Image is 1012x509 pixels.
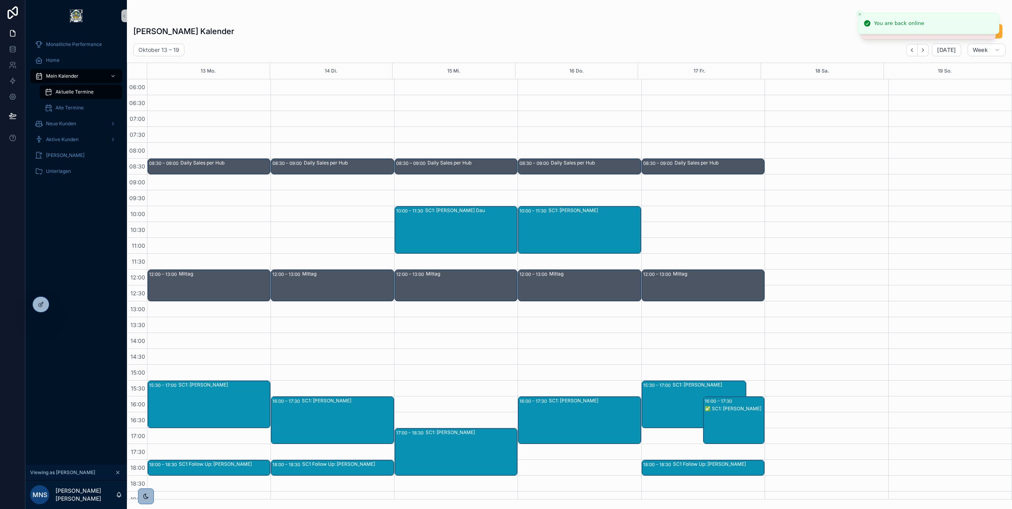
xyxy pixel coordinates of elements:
span: Week [973,46,988,54]
a: Alle Termine [40,101,122,115]
span: 09:00 [127,179,147,186]
a: Mein Kalender [30,69,122,83]
span: 13:00 [128,306,147,312]
button: Next [918,44,929,56]
div: 08:30 – 09:00 [519,159,551,167]
span: Aktuelle Termine [56,89,94,95]
button: Week [968,44,1006,56]
div: Mittag [426,271,517,277]
div: Daily Sales per Hub [675,160,764,166]
div: 08:30 – 09:00 [272,159,304,167]
div: Mittag [179,271,270,277]
button: Close toast [856,10,864,18]
div: SC1: [PERSON_NAME] [673,382,746,388]
div: 16:00 – 17:30 [272,397,302,405]
div: SC1: [PERSON_NAME] [549,398,640,404]
div: 10:00 – 11:30 [396,207,425,215]
div: 12:00 – 13:00Mittag [148,270,270,301]
div: 16:00 – 17:30 [705,397,734,405]
button: 19 So. [938,63,952,79]
div: SC1: [PERSON_NAME] [548,207,640,214]
div: 16:00 – 17:30SC1: [PERSON_NAME] [518,397,640,444]
div: SC1: [PERSON_NAME] Dau [425,207,517,214]
span: 16:00 [128,401,147,408]
span: MNS [33,490,47,499]
div: 12:00 – 13:00 [272,270,302,278]
span: 17:00 [129,432,147,439]
div: 16:00 – 17:30✅ SC1: [PERSON_NAME] [703,397,764,444]
div: 08:30 – 09:00Daily Sales per Hub [642,159,764,174]
span: 15:30 [129,385,147,392]
span: Mein Kalender [46,73,79,79]
div: 13 Mo. [201,63,216,79]
a: Unterlagen [30,164,122,178]
div: scrollable content [25,32,127,189]
div: Mittag [549,271,640,277]
a: Home [30,53,122,67]
div: 12:00 – 13:00Mittag [395,270,517,301]
div: SC1 Follow Up: [PERSON_NAME] [302,461,393,467]
div: SC1: [PERSON_NAME] [302,398,393,404]
div: 10:00 – 11:30 [519,207,548,215]
span: 06:30 [127,100,147,106]
button: [DATE] [932,44,961,56]
span: Monatliche Performance [46,41,102,48]
div: 15:30 – 17:00SC1: [PERSON_NAME] [148,381,270,428]
span: 11:00 [130,242,147,249]
div: SC1: [PERSON_NAME] [178,382,270,388]
span: 17:30 [129,448,147,455]
button: 15 Mi. [447,63,460,79]
div: Daily Sales per Hub [551,160,640,166]
div: Daily Sales per Hub [304,160,393,166]
div: 08:30 – 09:00 [643,159,675,167]
a: Monatliche Performance [30,37,122,52]
img: App logo [70,10,82,22]
div: ✅ SC1: [PERSON_NAME] [705,406,764,412]
span: 10:00 [128,210,147,217]
div: 12:00 – 13:00 [396,270,426,278]
span: 06:00 [127,84,147,90]
span: Aktive Kunden [46,136,79,143]
span: 18:00 [128,464,147,471]
div: 10:00 – 11:30SC1: [PERSON_NAME] Dau [395,207,517,253]
div: 12:00 – 13:00Mittag [642,270,764,301]
div: 08:30 – 09:00 [396,159,427,167]
span: 07:30 [128,131,147,138]
div: 18:00 – 18:30SC1 Follow Up: [PERSON_NAME] [642,460,764,475]
div: 10:00 – 11:30SC1: [PERSON_NAME] [518,207,640,253]
div: 16:00 – 17:30SC1: [PERSON_NAME] [271,397,393,444]
span: 16:30 [128,417,147,423]
span: 12:30 [128,290,147,297]
button: 16 Do. [569,63,584,79]
div: 12:00 – 13:00 [519,270,549,278]
span: 07:00 [128,115,147,122]
span: Alle Termine [56,105,84,111]
span: Home [46,57,59,63]
a: Aktuelle Termine [40,85,122,99]
div: 15:30 – 17:00 [149,381,178,389]
span: 19:00 [128,496,147,503]
button: 14 Di. [325,63,337,79]
h2: Oktober 13 – 19 [138,46,179,54]
div: 18:00 – 18:30SC1 Follow Up: [PERSON_NAME] [271,460,393,475]
span: 11:30 [130,258,147,265]
div: 12:00 – 13:00Mittag [271,270,393,301]
span: 14:30 [128,353,147,360]
span: [PERSON_NAME] [46,152,84,159]
span: [DATE] [937,46,956,54]
div: 15:30 – 17:00 [643,381,673,389]
button: 18 Sa. [815,63,829,79]
span: Unterlagen [46,168,71,174]
a: Aktive Kunden [30,132,122,147]
span: 13:30 [128,321,147,328]
div: 08:30 – 09:00Daily Sales per Hub [271,159,393,174]
div: 18:00 – 18:30SC1 Follow Up: [PERSON_NAME] [148,460,270,475]
div: 08:30 – 09:00Daily Sales per Hub [395,159,517,174]
div: 17:00 – 18:30 [396,429,425,437]
span: 08:00 [127,147,147,154]
div: 08:30 – 09:00Daily Sales per Hub [518,159,640,174]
